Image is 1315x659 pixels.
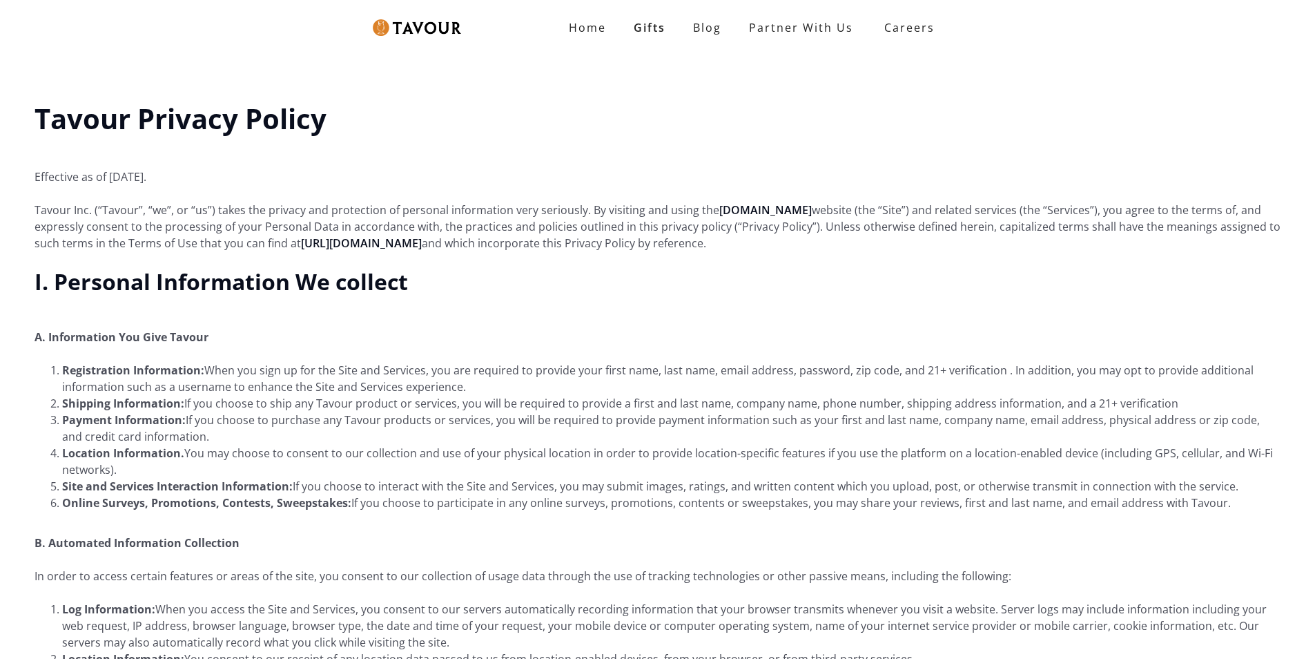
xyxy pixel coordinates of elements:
strong: Location Information. [62,446,184,461]
strong: B. Automated Information Collection [35,535,240,551]
strong: Shipping Information: [62,396,184,411]
a: Blog [679,14,735,41]
strong: Tavour Privacy Policy [35,99,327,137]
strong: Site and Services Interaction Information: [62,479,293,494]
li: When you access the Site and Services, you consent to our servers automatically recording informa... [62,601,1280,651]
li: When you sign up for the Site and Services, you are required to provide your first name, last nam... [62,362,1280,395]
li: You may choose to consent to our collection and use of your physical location in order to provide... [62,445,1280,478]
a: [URL][DOMAIN_NAME] [301,236,422,251]
strong: Registration Information: [62,363,204,378]
a: Careers [867,8,945,47]
p: Tavour Inc. (“Tavour”, “we”, or “us”) takes the privacy and protection of personal information ve... [35,202,1280,251]
strong: Log Information: [62,602,155,617]
strong: Payment Information: [62,412,186,428]
p: In order to access certain features or areas of the site, you consent to our collection of usage ... [35,568,1280,584]
strong: Online Surveys, Promotions, Contests, Sweepstakes: [62,495,351,510]
strong: A. Information You Give Tavour [35,329,208,345]
li: If you choose to purchase any Tavour products or services, you will be required to provide paymen... [62,412,1280,445]
p: Effective as of [DATE]. [35,152,1280,185]
a: Home [555,14,620,41]
li: If you choose to interact with the Site and Services, you may submit images, ratings, and written... [62,478,1280,495]
a: Partner With Us [735,14,867,41]
strong: Home [569,20,606,35]
strong: Careers [884,14,935,41]
li: If you choose to ship any Tavour product or services, you will be required to provide a first and... [62,395,1280,412]
li: If you choose to participate in any online surveys, promotions, contents or sweepstakes, you may ... [62,495,1280,511]
strong: I. Personal Information We collect [35,267,408,296]
a: [DOMAIN_NAME] [719,202,812,218]
a: Gifts [620,14,679,41]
